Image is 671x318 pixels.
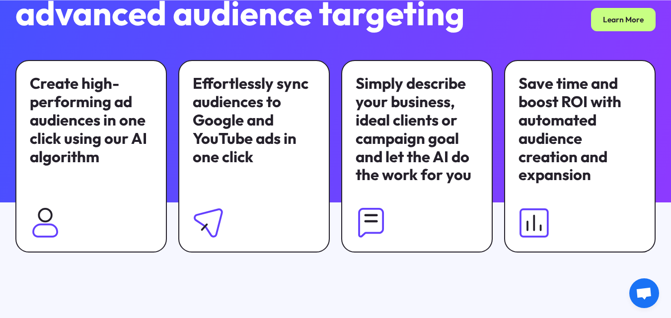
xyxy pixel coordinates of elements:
a: Open chat [629,278,659,308]
div: Simply describe your business, ideal clients or campaign goal and let the AI do the work for you [356,74,478,184]
div: Save time and boost ROI with automated audience creation and expansion [519,74,641,184]
a: Learn More [591,8,656,31]
div: Create high-performing ad audiences in one click using our AI algorithm [30,74,152,166]
div: Effortlessly sync audiences to Google and YouTube ads in one click [193,74,315,166]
